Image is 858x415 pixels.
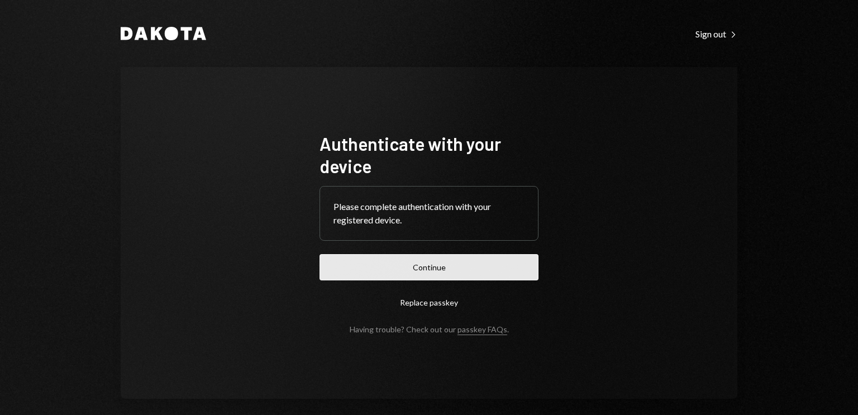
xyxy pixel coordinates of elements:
[457,325,507,335] a: passkey FAQs
[350,325,509,334] div: Having trouble? Check out our .
[320,254,538,280] button: Continue
[320,289,538,316] button: Replace passkey
[695,28,737,40] div: Sign out
[333,200,525,227] div: Please complete authentication with your registered device.
[695,27,737,40] a: Sign out
[320,132,538,177] h1: Authenticate with your device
